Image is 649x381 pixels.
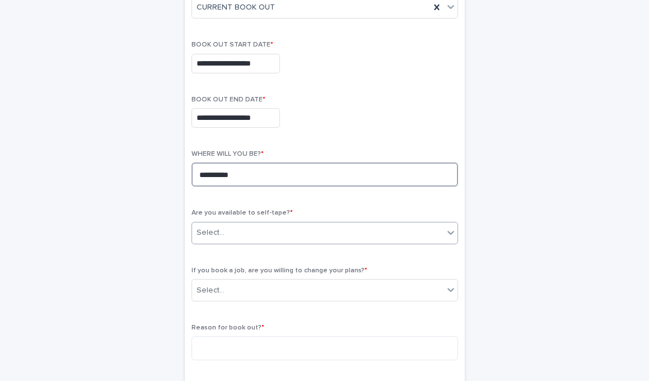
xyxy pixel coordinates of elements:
[192,41,273,48] span: BOOK OUT START DATE
[197,2,275,13] span: CURRENT BOOK OUT
[197,285,225,296] div: Select...
[192,324,264,331] span: Reason for book out?
[192,151,264,157] span: WHERE WILL YOU BE?
[197,227,225,239] div: Select...
[192,267,367,274] span: If you book a job, are you willing to change your plans?
[192,210,293,216] span: Are you available to self-tape?
[192,96,265,103] span: BOOK OUT END DATE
